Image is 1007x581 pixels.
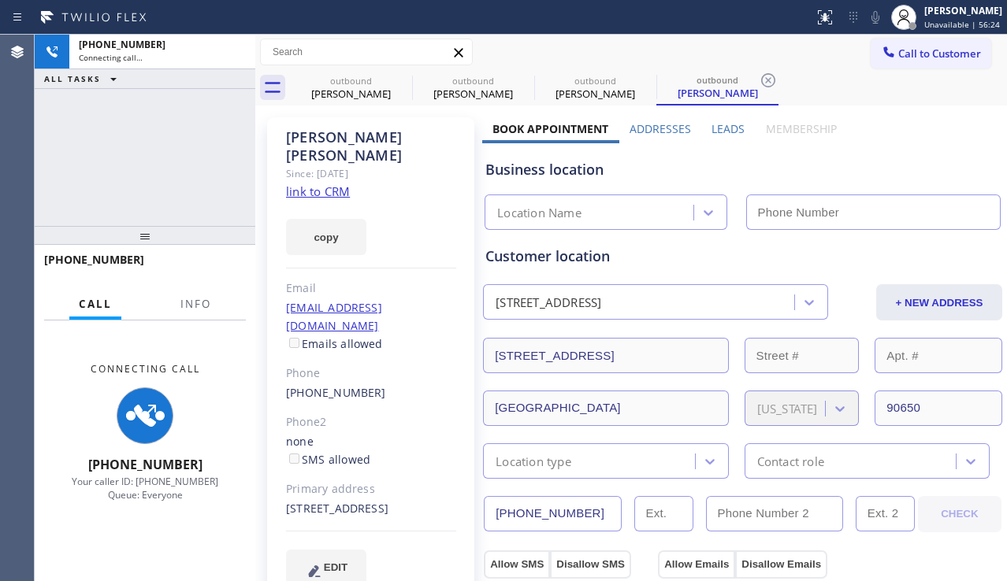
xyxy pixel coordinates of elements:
[286,219,366,255] button: copy
[485,159,1000,180] div: Business location
[658,70,777,104] div: Anthony Iola
[766,121,837,136] label: Membership
[79,297,112,311] span: Call
[658,550,735,579] button: Allow Emails
[286,433,456,469] div: none
[658,86,777,100] div: [PERSON_NAME]
[485,246,1000,267] div: Customer location
[735,550,827,579] button: Disallow Emails
[484,550,550,579] button: Allow SMS
[35,69,132,88] button: ALL TASKS
[286,365,456,383] div: Phone
[44,73,101,84] span: ALL TASKS
[261,39,472,65] input: Search
[414,75,533,87] div: outbound
[856,496,915,531] input: Ext. 2
[536,87,655,101] div: [PERSON_NAME]
[712,121,745,136] label: Leads
[286,413,456,431] div: Phone2
[69,289,121,320] button: Call
[483,390,728,426] input: City
[634,496,693,531] input: Ext.
[497,204,582,222] div: Location Name
[918,496,1001,532] button: CHECK
[483,338,728,373] input: Address
[864,6,886,28] button: Mute
[286,480,456,498] div: Primary address
[630,121,691,136] label: Addresses
[757,452,824,470] div: Contact role
[79,38,165,51] span: [PHONE_NUMBER]
[706,496,843,531] input: Phone Number 2
[871,39,991,68] button: Call to Customer
[875,338,1002,373] input: Apt. #
[286,300,382,333] a: [EMAIL_ADDRESS][DOMAIN_NAME]
[88,456,203,473] span: [PHONE_NUMBER]
[180,297,211,311] span: Info
[72,475,218,501] span: Your caller ID: [PHONE_NUMBER] Queue: Everyone
[286,165,456,183] div: Since: [DATE]
[496,294,601,312] div: [STREET_ADDRESS]
[414,87,533,101] div: [PERSON_NAME]
[876,284,1002,320] button: + NEW ADDRESS
[924,4,1002,17] div: [PERSON_NAME]
[292,75,411,87] div: outbound
[746,194,1001,230] input: Phone Number
[286,279,456,298] div: Email
[289,338,299,348] input: Emails allowed
[44,252,144,267] span: [PHONE_NUMBER]
[286,385,386,400] a: [PHONE_NUMBER]
[324,561,347,573] span: EDIT
[658,74,777,86] div: outbound
[875,390,1002,426] input: ZIP
[292,70,411,105] div: Don Dike
[924,19,1000,30] span: Unavailable | 56:24
[91,362,200,376] span: Connecting Call
[286,452,370,467] label: SMS allowed
[414,70,533,105] div: Don Dike
[496,452,571,470] div: Location type
[171,289,221,320] button: Info
[286,336,383,351] label: Emails allowed
[289,453,299,464] input: SMS allowed
[536,75,655,87] div: outbound
[536,70,655,105] div: Anthony Iola
[286,128,456,165] div: [PERSON_NAME] [PERSON_NAME]
[286,500,456,518] div: [STREET_ADDRESS]
[484,496,621,531] input: Phone Number
[286,183,350,199] a: link to CRM
[550,550,631,579] button: Disallow SMS
[745,338,860,373] input: Street #
[492,121,608,136] label: Book Appointment
[292,87,411,101] div: [PERSON_NAME]
[79,52,143,63] span: Connecting call…
[898,46,981,61] span: Call to Customer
